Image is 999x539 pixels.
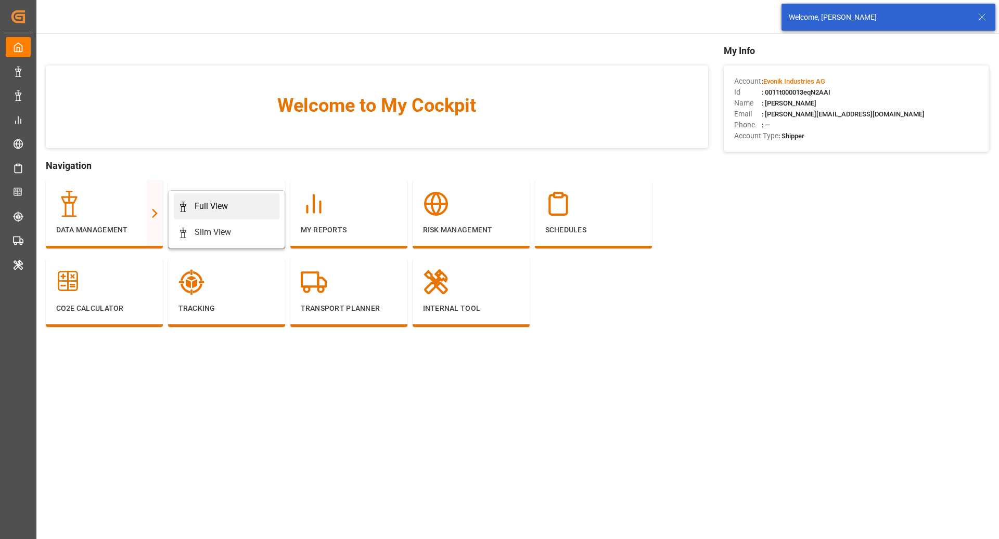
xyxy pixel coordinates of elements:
span: Name [734,98,762,109]
span: Email [734,109,762,120]
span: Id [734,87,762,98]
span: My Info [724,44,989,58]
a: Full View [174,193,279,219]
span: : [762,77,825,85]
p: Schedules [545,225,642,235]
span: Welcome to My Cockpit [67,91,687,120]
span: Account Type [734,130,778,141]
span: : 0011t000013eqN2AAI [762,88,830,96]
span: : [PERSON_NAME][EMAIL_ADDRESS][DOMAIN_NAME] [762,110,925,118]
span: Evonik Industries AG [763,77,825,85]
div: Welcome, [PERSON_NAME] [789,12,968,23]
p: CO2e Calculator [56,303,152,314]
a: Slim View [174,219,279,245]
div: Full View [195,200,228,213]
p: Transport Planner [301,303,397,314]
span: : [PERSON_NAME] [762,99,816,107]
span: Phone [734,120,762,130]
p: My Reports [301,225,397,235]
p: Internal Tool [423,303,519,314]
span: Navigation [46,159,708,173]
span: Account [734,76,762,87]
p: Data Management [56,225,152,235]
div: Slim View [195,226,231,239]
span: : Shipper [778,132,804,140]
p: Tracking [178,303,275,314]
p: Risk Management [423,225,519,235]
span: : — [762,121,770,129]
